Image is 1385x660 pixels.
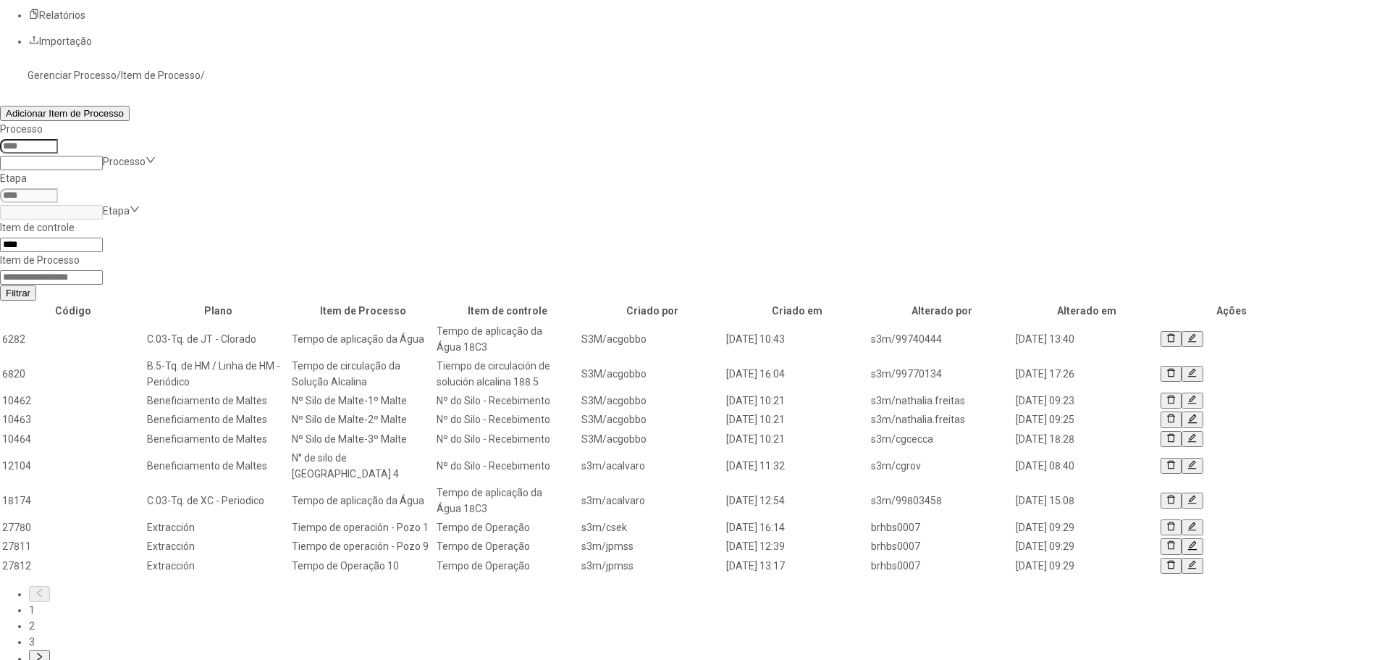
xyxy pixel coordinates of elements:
[1015,411,1158,428] td: [DATE] 09:25
[29,634,1305,650] li: 3
[29,636,35,648] a: 3
[581,357,724,390] td: S3M/acgobbo
[1,519,145,536] td: 27780
[146,557,290,575] td: Extracción
[291,484,434,517] td: Tempo de aplicação da Água
[581,411,724,428] td: S3M/acgobbo
[1,430,145,448] td: 10464
[581,557,724,575] td: s3m/jpmss
[436,538,579,555] td: Tempo de Operação
[870,557,1014,575] td: brhbs0007
[39,35,92,47] span: Importação
[581,430,724,448] td: S3M/acgobbo
[436,411,579,428] td: Nº do Silo - Recebimento
[146,519,290,536] td: Extracción
[870,449,1014,483] td: s3m/cgrov
[1,357,145,390] td: 6820
[146,411,290,428] td: Beneficiamento de Maltes
[725,538,869,555] td: [DATE] 12:39
[291,557,434,575] td: Tempo de Operação 10
[1015,484,1158,517] td: [DATE] 15:08
[1160,302,1303,319] th: Ações
[291,449,434,483] td: N° de silo de [GEOGRAPHIC_DATA] 4
[29,586,1305,602] li: Página anterior
[1015,302,1158,319] th: Alterado em
[1015,538,1158,555] td: [DATE] 09:29
[870,302,1014,319] th: Alterado por
[725,357,869,390] td: [DATE] 16:04
[1,449,145,483] td: 12104
[117,70,121,81] nz-breadcrumb-separator: /
[1,322,145,356] td: 6282
[146,430,290,448] td: Beneficiamento de Maltes
[291,322,434,356] td: Tempo de aplicação da Água
[1015,430,1158,448] td: [DATE] 18:28
[1015,449,1158,483] td: [DATE] 08:40
[581,392,724,409] td: S3M/acgobbo
[6,108,124,119] span: Adicionar Item de Processo
[436,357,579,390] td: Tiempo de circulación de solución alcalina 188.5
[291,519,434,536] td: Tiempo de operación - Pozo 1
[291,392,434,409] td: Nº Silo de Malte-1º Malte
[1,557,145,575] td: 27812
[146,302,290,319] th: Plano
[1,302,145,319] th: Código
[725,322,869,356] td: [DATE] 10:43
[1015,357,1158,390] td: [DATE] 17:26
[725,302,869,319] th: Criado em
[436,302,579,319] th: Item de controle
[291,538,434,555] td: Tiempo de operación - Pozo 9
[725,519,869,536] td: [DATE] 16:14
[1,411,145,428] td: 10463
[146,484,290,517] td: C.03-Tq. de XC - Periodico
[870,538,1014,555] td: brhbs0007
[291,411,434,428] td: Nº Silo de Malte-2º Malte
[29,618,1305,634] li: 2
[870,430,1014,448] td: s3m/cgcecca
[29,620,35,632] a: 2
[725,557,869,575] td: [DATE] 13:17
[1015,519,1158,536] td: [DATE] 09:29
[1015,392,1158,409] td: [DATE] 09:23
[436,430,579,448] td: Nº do Silo - Recebimento
[581,519,724,536] td: s3m/csek
[581,449,724,483] td: s3m/acalvaro
[725,430,869,448] td: [DATE] 10:21
[29,602,1305,618] li: 1
[436,322,579,356] td: Tempo de aplicação da Água 18C3
[436,449,579,483] td: Nº do Silo - Recebimento
[39,9,85,21] span: Relatórios
[436,557,579,575] td: Tempo de Operação
[291,357,434,390] td: Tempo de circulação da Solução Alcalina
[725,484,869,517] td: [DATE] 12:54
[870,519,1014,536] td: brhbs0007
[28,70,117,81] a: Gerenciar Processo
[146,449,290,483] td: Beneficiamento de Maltes
[291,430,434,448] td: Nº Silo de Malte-3º Malte
[870,411,1014,428] td: s3m/nathalia.freitas
[146,357,290,390] td: B.5-Tq. de HM / Linha de HM - Periódico
[581,484,724,517] td: s3m/acalvaro
[581,538,724,555] td: s3m/jpmss
[121,70,201,81] a: Item de Processo
[581,302,724,319] th: Criado por
[1,392,145,409] td: 10462
[6,288,30,298] span: Filtrar
[870,392,1014,409] td: s3m/nathalia.freitas
[1015,322,1158,356] td: [DATE] 13:40
[436,484,579,517] td: Tempo de aplicação da Água 18C3
[29,604,35,616] a: 1
[725,411,869,428] td: [DATE] 10:21
[291,302,434,319] th: Item de Processo
[870,484,1014,517] td: s3m/99803458
[870,322,1014,356] td: s3m/99740444
[870,357,1014,390] td: s3m/99770134
[1,538,145,555] td: 27811
[436,392,579,409] td: Nº do Silo - Recebimento
[146,322,290,356] td: C.03-Tq. de JT - Clorado
[1,484,145,517] td: 18174
[725,392,869,409] td: [DATE] 10:21
[146,538,290,555] td: Extracción
[581,322,724,356] td: S3M/acgobbo
[201,70,205,81] nz-breadcrumb-separator: /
